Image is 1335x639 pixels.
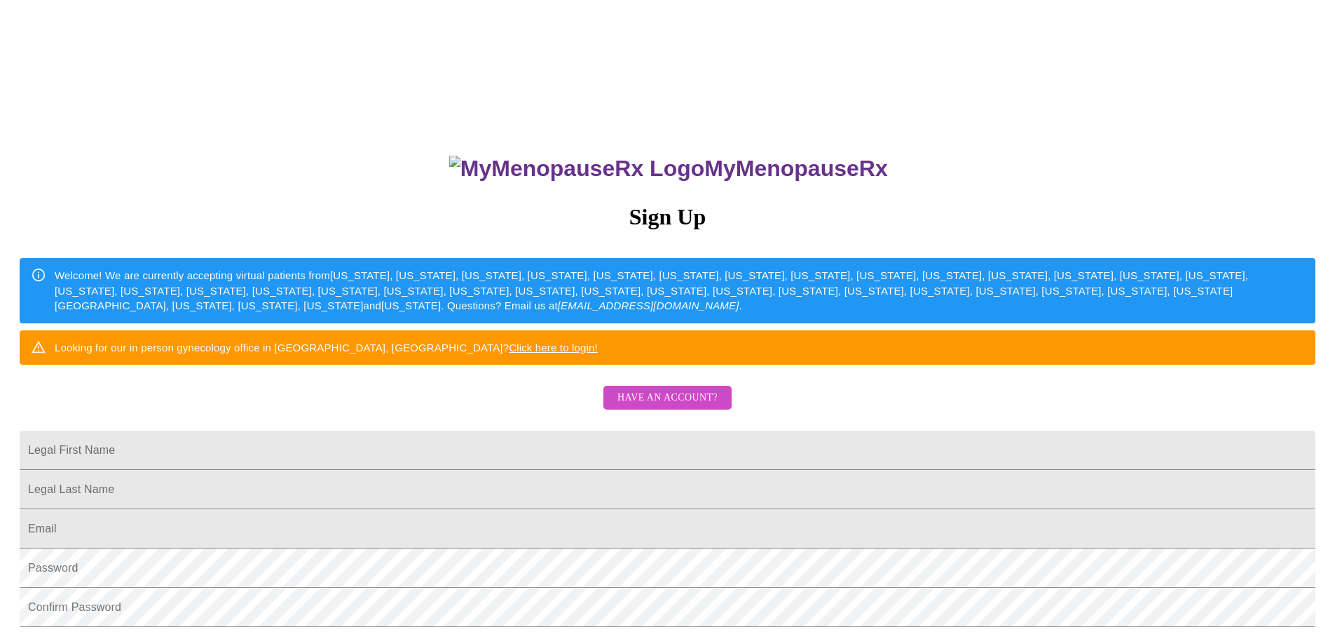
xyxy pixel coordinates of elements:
em: [EMAIL_ADDRESS][DOMAIN_NAME] [558,300,739,311]
img: MyMenopauseRx Logo [449,156,704,182]
span: Have an account? [617,389,718,407]
div: Looking for our in person gynecology office in [GEOGRAPHIC_DATA], [GEOGRAPHIC_DATA]? [55,335,598,361]
a: Click here to login! [509,342,598,354]
button: Have an account? [603,386,732,410]
h3: Sign Up [20,204,1315,230]
a: Have an account? [600,401,735,413]
h3: MyMenopauseRx [22,156,1316,182]
div: Welcome! We are currently accepting virtual patients from [US_STATE], [US_STATE], [US_STATE], [US... [55,262,1304,318]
